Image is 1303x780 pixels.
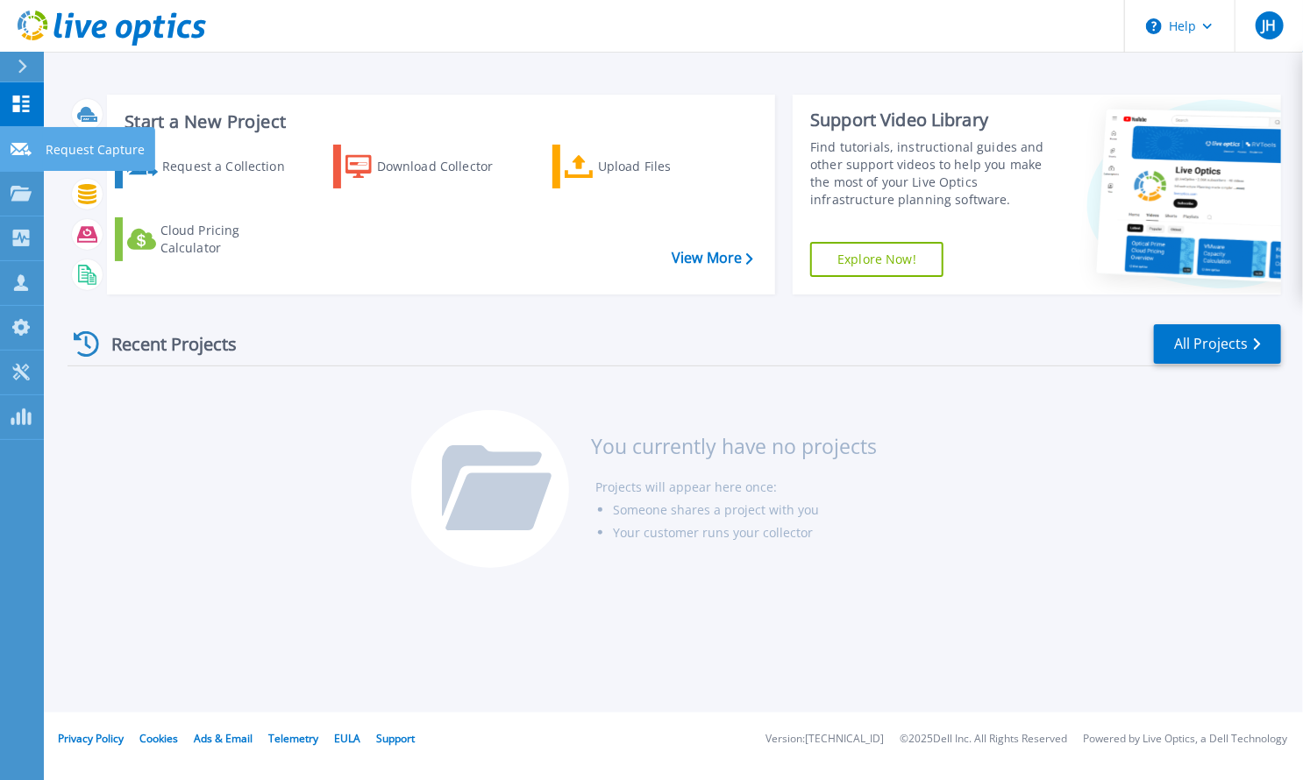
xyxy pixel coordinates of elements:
[58,731,124,746] a: Privacy Policy
[68,323,260,365] div: Recent Projects
[334,731,360,746] a: EULA
[115,145,295,188] a: Request a Collection
[591,436,877,456] h3: You currently have no projects
[1262,18,1276,32] span: JH
[595,476,877,499] li: Projects will appear here once:
[765,734,884,745] li: Version: [TECHNICAL_ID]
[160,222,290,257] div: Cloud Pricing Calculator
[598,149,728,184] div: Upload Files
[1154,324,1281,364] a: All Projects
[333,145,513,188] a: Download Collector
[810,109,1055,131] div: Support Video Library
[139,731,178,746] a: Cookies
[900,734,1067,745] li: © 2025 Dell Inc. All Rights Reserved
[810,242,943,277] a: Explore Now!
[810,138,1055,209] div: Find tutorials, instructional guides and other support videos to help you make the most of your L...
[672,250,753,266] a: View More
[376,731,415,746] a: Support
[1083,734,1287,745] li: Powered by Live Optics, a Dell Technology
[162,149,290,184] div: Request a Collection
[115,217,295,261] a: Cloud Pricing Calculator
[125,112,752,131] h3: Start a New Project
[268,731,318,746] a: Telemetry
[46,127,145,173] p: Request Capture
[613,521,877,544] li: Your customer runs your collector
[552,145,732,188] a: Upload Files
[377,149,509,184] div: Download Collector
[613,499,877,521] li: Someone shares a project with you
[194,731,253,746] a: Ads & Email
